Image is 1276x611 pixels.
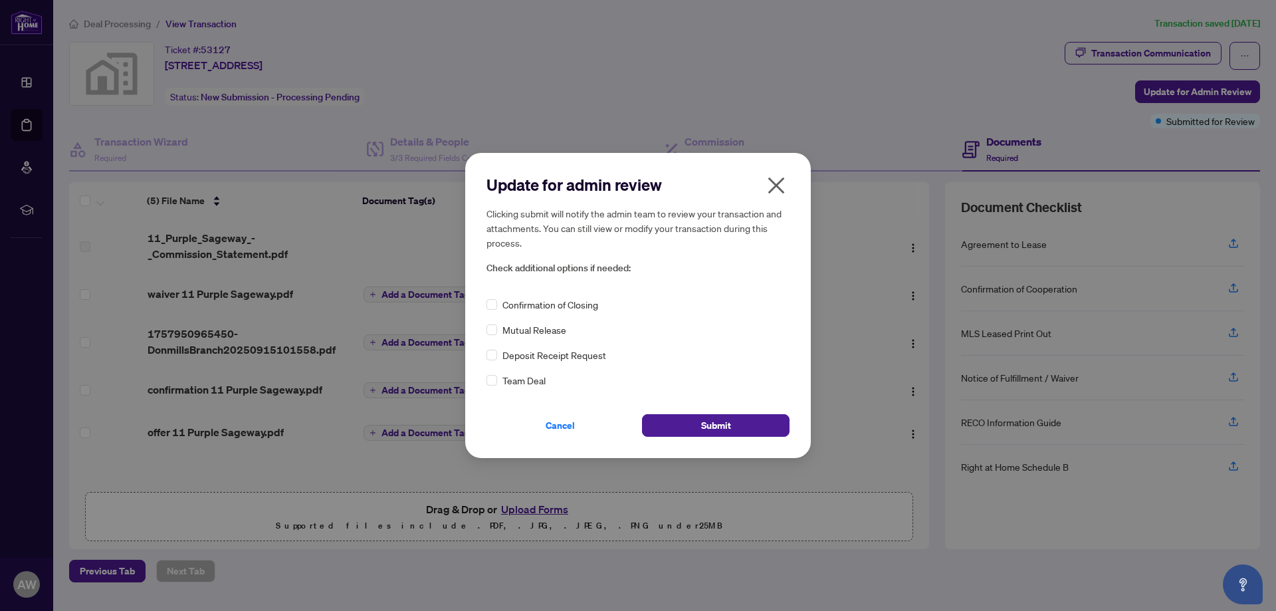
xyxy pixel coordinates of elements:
button: Open asap [1223,564,1263,604]
span: Confirmation of Closing [502,297,598,312]
h2: Update for admin review [486,174,790,195]
span: Team Deal [502,373,546,388]
span: Cancel [546,415,575,436]
h5: Clicking submit will notify the admin team to review your transaction and attachments. You can st... [486,206,790,250]
span: close [766,175,787,196]
span: Check additional options if needed: [486,261,790,276]
button: Cancel [486,414,634,437]
span: Deposit Receipt Request [502,348,606,362]
span: Mutual Release [502,322,566,337]
span: Submit [701,415,731,436]
button: Submit [642,414,790,437]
